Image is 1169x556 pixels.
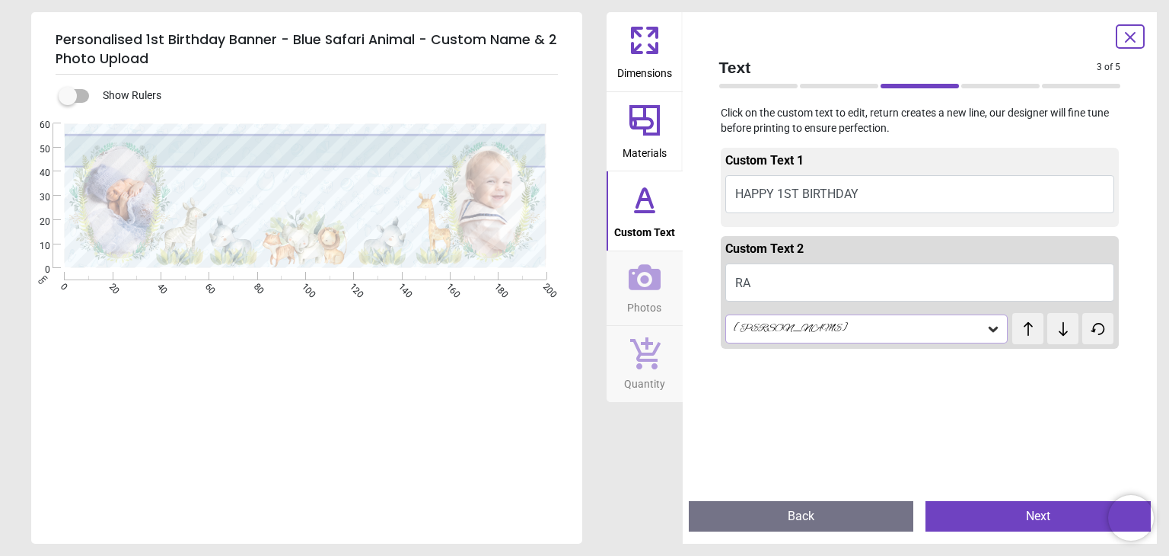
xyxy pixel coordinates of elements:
[21,264,50,276] span: 0
[1108,495,1154,541] iframe: Brevo live chat
[614,218,675,241] span: Custom Text
[719,56,1097,78] span: Text
[607,92,683,171] button: Materials
[689,501,914,532] button: Back
[1097,61,1120,74] span: 3 of 5
[732,322,986,335] div: [PERSON_NAME]
[21,240,50,253] span: 10
[56,24,558,75] h5: Personalised 1st Birthday Banner - Blue Safari Animal - Custom Name & 2 Photo Upload
[725,241,804,256] span: Custom Text 2
[617,59,672,81] span: Dimensions
[21,167,50,180] span: 40
[607,171,683,251] button: Custom Text
[607,251,683,326] button: Photos
[725,264,1115,302] button: RA
[623,139,667,161] span: Materials
[707,106,1133,136] p: Click on the custom text to edit, return creates a new line, our designer will fine tune before p...
[21,191,50,204] span: 30
[21,216,50,228] span: 20
[925,501,1151,532] button: Next
[21,143,50,156] span: 50
[21,119,50,132] span: 60
[68,87,582,105] div: Show Rulers
[627,293,661,316] span: Photos
[725,175,1115,213] button: HAPPY 1ST BIRTHDAY
[725,153,804,168] span: Custom Text 1
[607,12,683,91] button: Dimensions
[607,326,683,402] button: Quantity
[624,369,665,392] span: Quantity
